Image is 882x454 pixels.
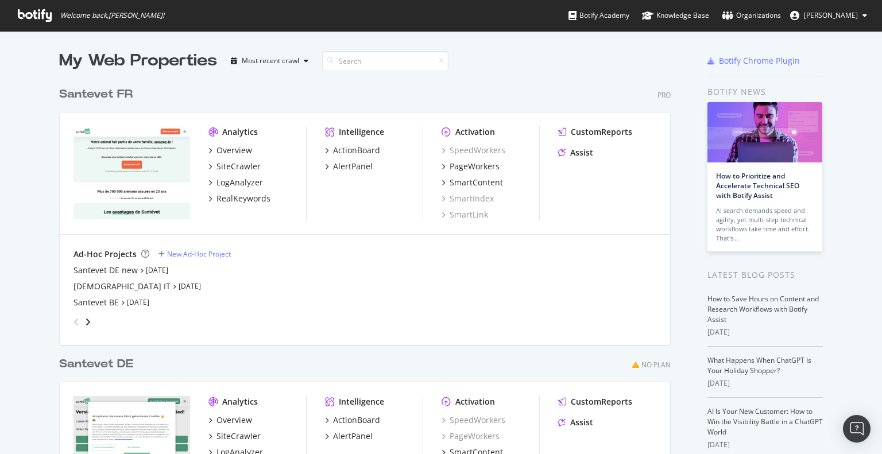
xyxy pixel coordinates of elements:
a: Botify Chrome Plugin [707,55,800,67]
img: How to Prioritize and Accelerate Technical SEO with Botify Assist [707,102,822,162]
a: AI Is Your New Customer: How to Win the Visibility Battle in a ChatGPT World [707,406,823,437]
a: SmartLink [442,209,488,220]
a: SpeedWorkers [442,145,505,156]
a: SmartIndex [442,193,494,204]
a: CustomReports [558,126,632,138]
a: SpeedWorkers [442,414,505,426]
div: angle-right [84,316,92,328]
div: Santevet FR [59,86,133,103]
div: AlertPanel [333,430,373,442]
a: AlertPanel [325,430,373,442]
div: Most recent crawl [242,57,299,64]
div: RealKeywords [216,193,270,204]
div: PageWorkers [450,161,500,172]
div: Latest Blog Posts [707,269,823,281]
input: Search [322,51,448,71]
a: ActionBoard [325,414,380,426]
div: Overview [216,145,252,156]
div: Open Intercom Messenger [843,415,871,443]
a: Assist [558,147,593,158]
a: How to Prioritize and Accelerate Technical SEO with Botify Assist [716,171,799,200]
button: Most recent crawl [226,52,313,70]
a: AlertPanel [325,161,373,172]
a: [DATE] [179,281,201,291]
div: CustomReports [571,126,632,138]
div: ActionBoard [333,414,380,426]
div: My Web Properties [59,49,217,72]
div: ActionBoard [333,145,380,156]
div: Analytics [222,396,258,408]
a: What Happens When ChatGPT Is Your Holiday Shopper? [707,355,811,375]
div: AI search demands speed and agility, yet multi-step technical workflows take time and effort. Tha... [716,206,814,243]
div: SiteCrawler [216,161,261,172]
div: Activation [455,396,495,408]
span: MARION ABULIUS [804,10,858,20]
a: How to Save Hours on Content and Research Workflows with Botify Assist [707,294,819,324]
div: Organizations [722,10,781,21]
div: Botify news [707,86,823,98]
a: ActionBoard [325,145,380,156]
div: angle-left [69,313,84,331]
div: Pro [657,90,671,100]
img: santevet.com [73,126,190,219]
button: [PERSON_NAME] [781,6,876,25]
div: Intelligence [339,126,384,138]
div: LogAnalyzer [216,177,263,188]
div: Assist [570,147,593,158]
div: Knowledge Base [642,10,709,21]
a: LogAnalyzer [208,177,263,188]
div: Overview [216,414,252,426]
div: Santevet DE [59,356,133,372]
a: Santevet DE new [73,265,138,276]
a: [DATE] [127,297,149,307]
div: New Ad-Hoc Project [167,249,231,259]
div: SmartContent [450,177,503,188]
a: RealKeywords [208,193,270,204]
div: No Plan [641,360,671,370]
div: Activation [455,126,495,138]
div: Assist [570,417,593,428]
a: Santevet FR [59,86,137,103]
a: New Ad-Hoc Project [158,249,231,259]
span: Welcome back, [PERSON_NAME] ! [60,11,164,20]
div: SiteCrawler [216,430,261,442]
div: Botify Academy [568,10,629,21]
a: PageWorkers [442,430,500,442]
a: Assist [558,417,593,428]
div: Ad-Hoc Projects [73,249,137,260]
div: Intelligence [339,396,384,408]
a: Santevet BE [73,297,119,308]
a: CustomReports [558,396,632,408]
a: SmartContent [442,177,503,188]
div: [DATE] [707,440,823,450]
div: Botify Chrome Plugin [719,55,800,67]
a: SiteCrawler [208,161,261,172]
a: [DATE] [146,265,168,275]
a: Santevet DE [59,356,138,372]
a: Overview [208,145,252,156]
div: [DATE] [707,327,823,337]
a: SiteCrawler [208,430,261,442]
a: [DEMOGRAPHIC_DATA] IT [73,281,171,292]
div: CustomReports [571,396,632,408]
a: Overview [208,414,252,426]
div: AlertPanel [333,161,373,172]
div: [DATE] [707,378,823,389]
div: Analytics [222,126,258,138]
a: PageWorkers [442,161,500,172]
